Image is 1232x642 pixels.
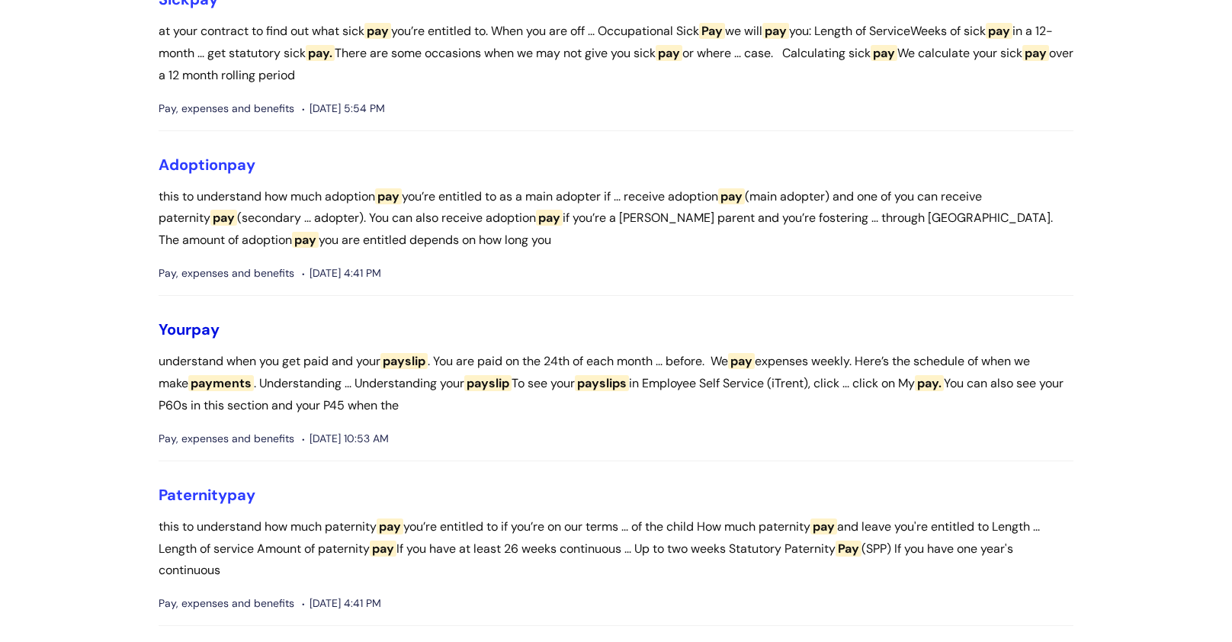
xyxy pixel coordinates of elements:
span: pay [227,485,255,505]
p: at your contract to find out what sick you’re entitled to. When you are off ... Occupational Sick... [159,21,1073,86]
span: Pay, expenses and benefits [159,429,294,448]
a: Adoptionpay [159,155,255,175]
span: pay [227,155,255,175]
a: Yourpay [159,319,220,339]
span: pay. [306,45,335,61]
span: pay [718,188,745,204]
span: payslip [380,353,428,369]
span: pay [536,210,563,226]
span: pay [292,232,319,248]
span: Pay, expenses and benefits [159,264,294,283]
p: this to understand how much adoption you’re entitled to as a main adopter if ... receive adoption... [159,186,1073,252]
span: [DATE] 4:41 PM [302,264,381,283]
span: payments [188,375,254,391]
span: pay [191,319,220,339]
span: pay [370,541,396,557]
p: this to understand how much paternity you’re entitled to if you’re on our terms ... of the child ... [159,516,1073,582]
span: Pay [699,23,725,39]
span: pay [810,518,837,534]
span: payslips [575,375,629,391]
span: pay [728,353,755,369]
span: Pay, expenses and benefits [159,594,294,613]
span: Pay [836,541,861,557]
span: pay [986,23,1012,39]
a: Paternitypay [159,485,255,505]
p: understand when you get paid and your . You are paid on the 24th of each month ... before. We exp... [159,351,1073,416]
span: payslip [464,375,512,391]
span: pay [656,45,682,61]
span: pay [1022,45,1049,61]
span: pay [364,23,391,39]
span: [DATE] 4:41 PM [302,594,381,613]
span: Pay, expenses and benefits [159,99,294,118]
span: pay [377,518,403,534]
span: pay [210,210,237,226]
span: pay [375,188,402,204]
span: [DATE] 5:54 PM [302,99,385,118]
span: pay [762,23,789,39]
span: pay [871,45,897,61]
span: [DATE] 10:53 AM [302,429,389,448]
span: pay. [915,375,944,391]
